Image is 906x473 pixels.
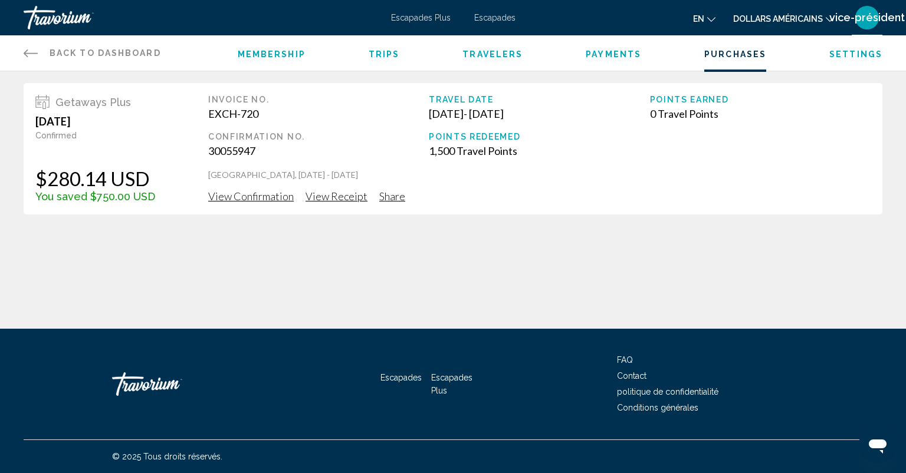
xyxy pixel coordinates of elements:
[24,35,161,71] a: Back to Dashboard
[112,452,222,461] font: © 2025 Tous droits réservés.
[462,49,523,59] a: Travelers
[24,6,379,29] a: Travorium
[431,373,472,395] a: Escapades Plus
[650,107,871,120] div: 0 Travel Points
[733,10,834,27] button: Changer de devise
[35,115,155,128] div: [DATE]
[238,49,306,59] a: Membership
[859,426,897,464] iframe: Bouton de lancement de la fenêtre de messagerie
[586,49,641,59] a: Payments
[693,10,715,27] button: Changer de langue
[704,49,766,59] a: Purchases
[208,95,429,104] div: Invoice No.
[617,387,718,396] a: politique de confidentialité
[852,5,882,30] button: Menu utilisateur
[208,132,429,141] div: Confirmation No.
[55,96,131,108] span: Getaways Plus
[208,144,429,157] div: 30055947
[429,95,649,104] div: Travel Date
[379,190,405,203] span: Share
[306,190,367,203] span: View Receipt
[208,169,871,181] p: [GEOGRAPHIC_DATA], [DATE] - [DATE]
[829,11,905,24] font: vice-président
[693,14,704,24] font: en
[380,373,422,382] a: Escapades
[733,14,823,24] font: dollars américains
[391,13,451,22] a: Escapades Plus
[474,13,516,22] a: Escapades
[617,371,646,381] a: Contact
[369,49,400,59] a: Trips
[35,190,155,203] div: You saved $750.00 USD
[650,95,871,104] div: Points Earned
[429,107,649,120] div: [DATE] - [DATE]
[35,167,155,190] div: $280.14 USD
[50,48,161,58] span: Back to Dashboard
[208,190,294,203] span: View Confirmation
[617,403,698,412] a: Conditions générales
[112,366,230,402] a: Travorium
[35,131,155,140] div: Confirmed
[429,144,649,157] div: 1,500 Travel Points
[208,107,429,120] div: EXCH-720
[829,49,882,59] a: Settings
[617,355,633,365] a: FAQ
[429,132,649,141] div: Points Redeemed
